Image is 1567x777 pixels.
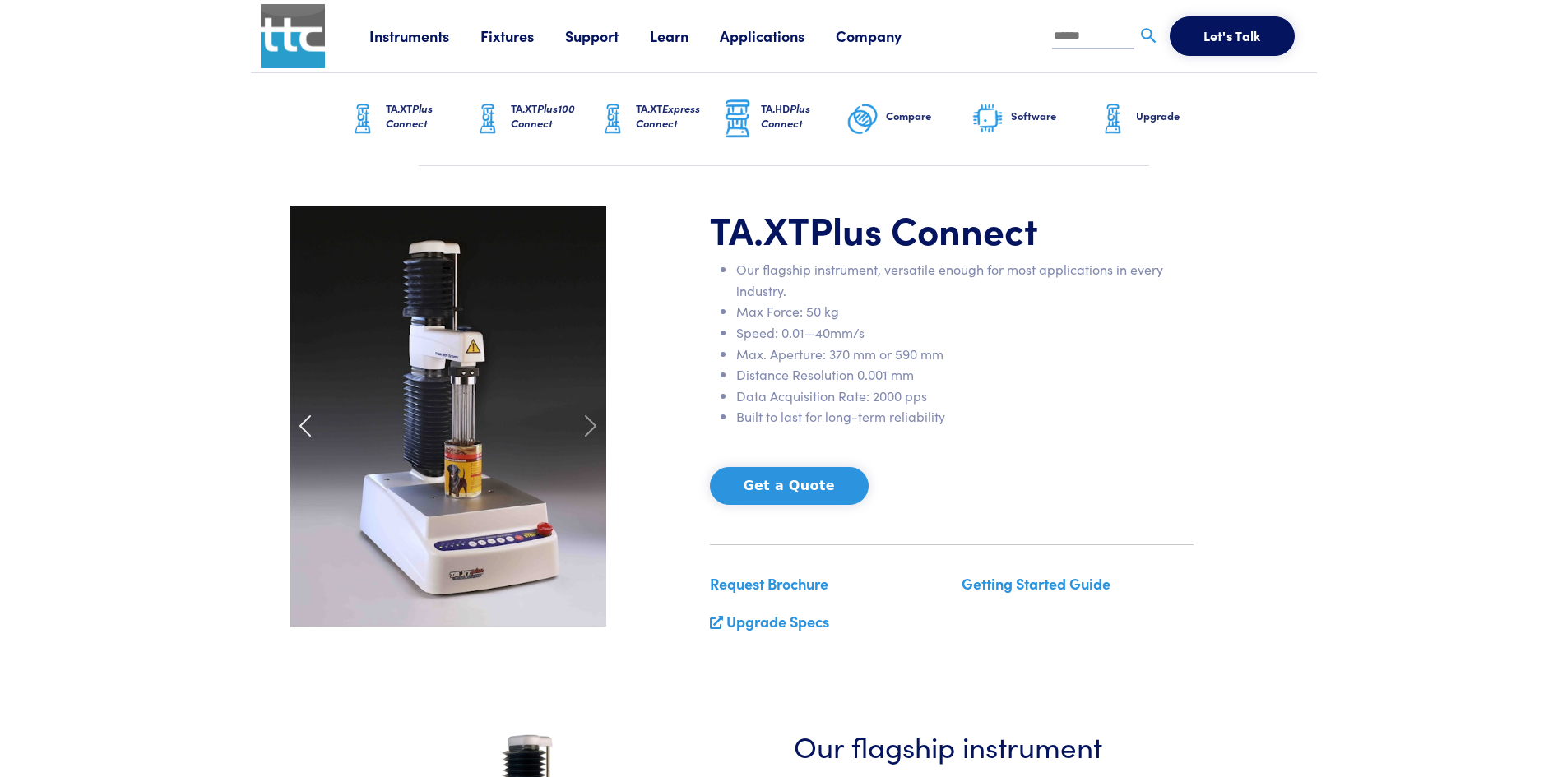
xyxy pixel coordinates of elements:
img: ta-xt-graphic.png [596,99,629,140]
img: compare-graphic.png [846,99,879,140]
a: Support [565,25,650,46]
a: TA.HDPlus Connect [721,73,846,165]
img: ta-xt-graphic.png [346,99,379,140]
a: Upgrade [1096,73,1222,165]
li: Speed: 0.01—40mm/s [736,322,1194,344]
a: Getting Started Guide [962,573,1110,594]
a: TA.XTPlus Connect [346,73,471,165]
img: carousel-ta-xt-plus-petfood.jpg [290,206,606,627]
a: Learn [650,25,720,46]
button: Let's Talk [1170,16,1295,56]
span: Plus Connect [809,202,1038,255]
button: Get a Quote [710,467,869,505]
h6: TA.HD [761,101,846,131]
h6: Software [1011,109,1096,123]
img: software-graphic.png [971,102,1004,136]
h6: TA.XT [511,101,596,131]
img: ttc_logo_1x1_v1.0.png [261,4,325,68]
li: Distance Resolution 0.001 mm [736,364,1194,386]
a: Upgrade Specs [726,611,829,631]
a: Instruments [369,25,480,46]
a: Compare [846,73,971,165]
li: Built to last for long-term reliability [736,406,1194,428]
span: Plus100 Connect [511,100,575,131]
li: Our flagship instrument, versatile enough for most applications in every industry. [736,259,1194,301]
a: TA.XTPlus100 Connect [471,73,596,165]
a: TA.XTExpress Connect [596,73,721,165]
span: Express Connect [636,100,700,131]
a: Company [836,25,933,46]
a: Applications [720,25,836,46]
img: ta-xt-graphic.png [1096,99,1129,140]
img: ta-hd-graphic.png [721,98,754,141]
span: Plus Connect [761,100,810,131]
h6: TA.XT [636,101,721,131]
img: ta-xt-graphic.png [471,99,504,140]
h6: TA.XT [386,101,471,131]
a: Request Brochure [710,573,828,594]
span: Plus Connect [386,100,433,131]
a: Fixtures [480,25,565,46]
h6: Compare [886,109,971,123]
li: Max Force: 50 kg [736,301,1194,322]
h3: Our flagship instrument [794,725,1110,765]
li: Max. Aperture: 370 mm or 590 mm [736,344,1194,365]
li: Data Acquisition Rate: 2000 pps [736,386,1194,407]
a: Software [971,73,1096,165]
h1: TA.XT [710,206,1194,253]
h6: Upgrade [1136,109,1222,123]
